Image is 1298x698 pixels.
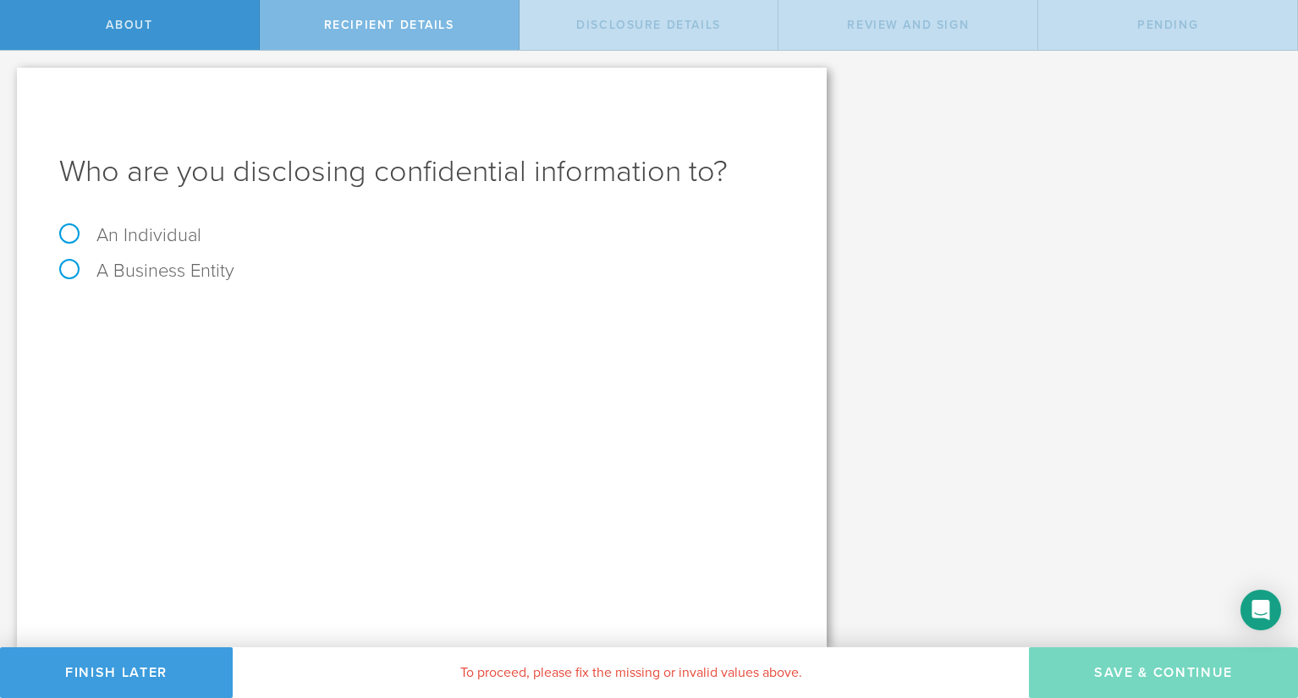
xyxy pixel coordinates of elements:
span: Review and sign [847,18,969,32]
span: Disclosure details [576,18,721,32]
span: Recipient details [324,18,454,32]
span: About [106,18,152,32]
h1: Who are you disclosing confidential information to? [59,151,784,192]
div: Open Intercom Messenger [1240,590,1281,630]
div: To proceed, please fix the missing or invalid values above. [233,647,1029,698]
label: An Individual [59,224,201,246]
span: Pending [1137,18,1198,32]
button: Save & Continue [1029,647,1298,698]
label: A Business Entity [59,260,234,282]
